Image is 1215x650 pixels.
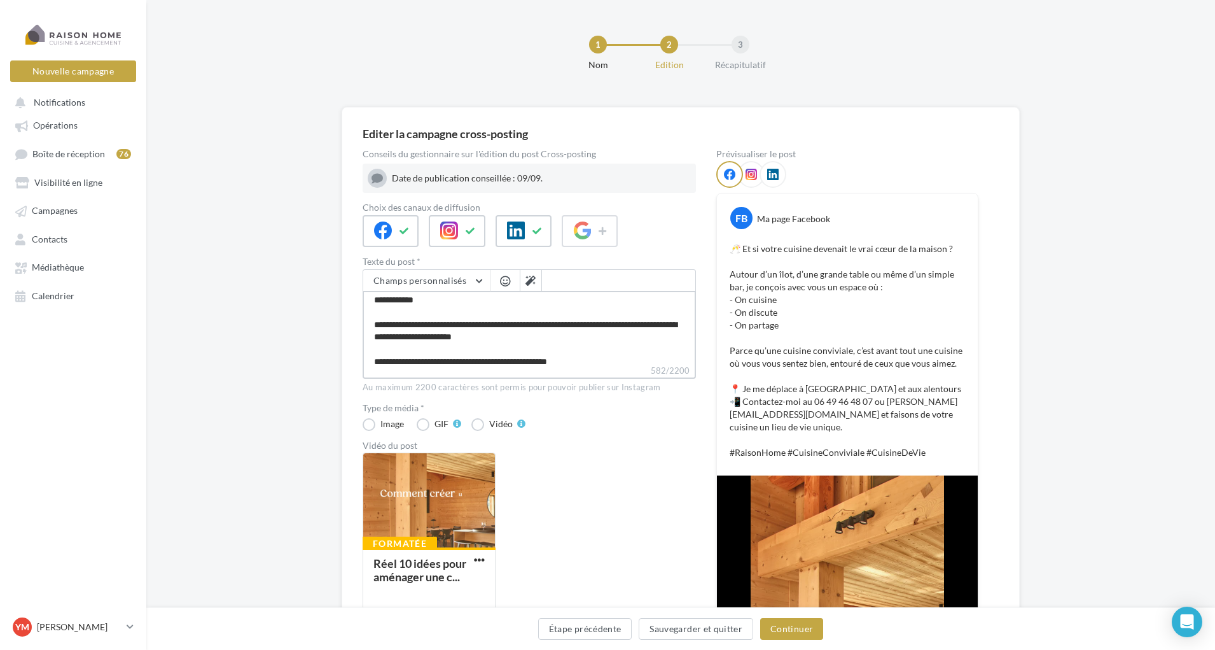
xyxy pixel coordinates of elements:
button: Sauvegarder et quitter [639,618,753,640]
span: Calendrier [32,290,74,301]
div: FB [730,207,753,229]
div: 3 [732,36,749,53]
div: Image [380,420,404,428]
button: Étape précédente [538,618,632,640]
button: Continuer [760,618,823,640]
div: Nom [557,59,639,71]
div: GIF [434,420,448,428]
div: 1 [589,36,607,53]
p: [PERSON_NAME] [37,621,121,633]
span: YM [15,621,29,633]
div: Réel 10 idées pour aménager une c... [373,556,466,584]
span: Boîte de réception [32,148,105,159]
p: 🥂 Et si votre cuisine devenait le vrai cœur de la maison ? Autour d’un îlot, d’une grande table o... [730,243,965,459]
span: Contacts [32,234,67,244]
a: Médiathèque [8,255,139,278]
a: Visibilité en ligne [8,171,139,194]
div: Conseils du gestionnaire sur l'édition du post Cross-posting [363,150,696,159]
a: YM [PERSON_NAME] [10,615,136,639]
div: 76 [116,149,131,159]
label: Type de média * [363,404,696,413]
div: Ma page Facebook [757,213,830,225]
span: Médiathèque [32,262,84,273]
label: 582/2200 [363,364,696,379]
div: Vidéo du post [363,441,696,450]
span: Notifications [34,97,85,108]
span: Opérations [33,120,78,131]
div: Edition [628,59,710,71]
a: Opérations [8,113,139,136]
label: Choix des canaux de diffusion [363,203,696,212]
div: Editer la campagne cross-posting [363,128,528,139]
div: Vidéo [489,420,513,428]
span: Visibilité en ligne [34,177,102,188]
div: Open Intercom Messenger [1172,607,1202,637]
a: Calendrier [8,284,139,307]
div: Date de publication conseillée : 09/09. [392,172,691,185]
button: Champs personnalisés [363,270,490,292]
a: Campagnes [8,199,139,222]
label: Texte du post * [363,257,696,266]
a: Boîte de réception76 [8,142,139,166]
span: Campagnes [32,206,78,216]
div: Prévisualiser le post [716,150,978,159]
button: Nouvelle campagne [10,60,136,82]
div: Récapitulatif [700,59,781,71]
span: Champs personnalisés [373,275,466,286]
div: Au maximum 2200 caractères sont permis pour pouvoir publier sur Instagram [363,382,696,393]
a: Contacts [8,227,139,250]
div: Formatée [363,537,437,551]
div: 2 [660,36,678,53]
